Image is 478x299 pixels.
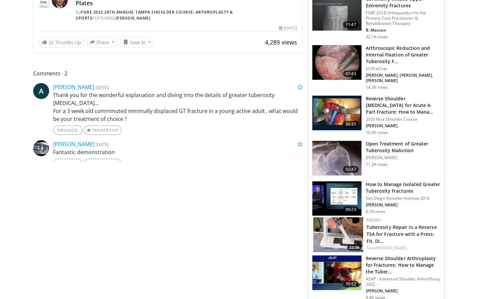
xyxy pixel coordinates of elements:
small: [DATE] [96,84,109,90]
a: 07:43 Arthroscopic Reduction and Internal Fixation of Greater Tuberosity F… SCOI eChat [PERSON_NA... [312,45,440,90]
small: [DATE] [96,142,109,148]
a: Tuberosity Repair in a Reverse TSA for Fracture with a Press-Fit, Di… [366,224,437,244]
p: San Diego Shoulder Institute 2016 [366,196,440,201]
img: 274878_0001_1.png.150x105_q85_crop-smart_upscale.jpg [312,45,361,80]
div: Feat. [366,245,439,251]
p: [PERSON_NAME] [366,202,440,208]
p: Fantastic demonstration [53,148,303,156]
div: By FEATURING [76,9,297,21]
p: 2020 Nice Shoulder Course [366,117,440,122]
a: A [33,83,49,99]
span: 07:43 [343,70,359,77]
a: 20:35 Reverse Shoulder [MEDICAL_DATA] for Acute 4-Part Fracture: How to Mana… 2020 Nice Shoulder ... [312,95,440,135]
img: c653596a-0679-4cdd-8644-76a798287787.150x105_q85_crop-smart_upscale.jpg [312,255,361,290]
a: 32 Thumbs Up [39,37,84,48]
a: Message [53,126,82,135]
h3: Reverse Shoulder Arthroplasty for Fractures: How to Manage the Tuber… [366,255,440,275]
p: [PERSON_NAME] [366,123,440,129]
a: Thumbs Up [84,159,121,168]
a: FORE 2022 28th Annual Tampa Shoulder Course: Arthroplasty & Sports [76,9,233,21]
img: Avatar [33,140,49,156]
a: [PERSON_NAME] [375,245,407,251]
p: Thank you for the wonderful explanation and diving into the details of greater tuberosity [MEDICA... [53,91,303,123]
span: Comments 2 [33,69,303,78]
span: 02:47 [343,166,359,173]
a: [PERSON_NAME] [53,83,94,91]
a: Message [53,159,82,168]
h3: How to Manage Isolated Greater Tuberosity Fractures [366,181,440,194]
p: [PERSON_NAME] [366,288,440,294]
button: Save to [120,37,154,48]
img: 137862_0000_1.png.150x105_q85_crop-smart_upscale.jpg [312,141,361,175]
span: 20:35 [343,121,359,128]
h3: Arthroscopic Reduction and Internal Fixation of Greater Tuberosity F… [366,45,440,65]
p: B. Maxson [366,28,440,33]
img: f986402b-3e48-401f-842a-2c1fdc6edc35.150x105_q85_crop-smart_upscale.jpg [312,96,361,130]
p: 8.1K views [366,209,385,214]
a: 09:23 How to Manage Isolated Greater Tuberosity Fractures San Diego Shoulder Institute 2016 [PERS... [312,181,440,216]
span: 11:47 [343,21,359,28]
span: 32 [48,39,54,46]
a: 02:47 Open Treatment of Greater Tuberosity Malunion [PERSON_NAME] 11.2K views [312,141,440,176]
p: [PERSON_NAME], [PERSON_NAME], [PERSON_NAME] [366,73,440,83]
p: FORE 2018 Orthopaedics for the Primary Care Practitioner & Rehabilitation Therapist [366,10,440,26]
p: SCOI eChat [366,66,440,71]
p: 14.3K views [366,85,388,90]
span: 22:36 [347,245,361,250]
p: 32.1K views [366,34,388,40]
h3: Open Treatment of Greater Tuberosity Malunion [366,141,440,154]
a: 22:36 [313,217,363,252]
div: [DATE] [279,25,297,31]
a: Thumbs Up [84,126,121,135]
a: [PERSON_NAME] [116,15,151,21]
span: 4,289 views [265,38,297,46]
p: [PERSON_NAME] [366,155,440,160]
p: 11.2K views [366,162,388,167]
img: 147057b3-d81f-48d8-a973-e07eca66ab94.150x105_q85_crop-smart_upscale.jpg [313,217,363,252]
span: 10:52 [343,281,359,287]
p: 10.3K views [366,130,388,135]
h3: Reverse Shoulder [MEDICAL_DATA] for Acute 4-Part Fracture: How to Mana… [366,95,440,115]
button: Share [87,37,118,48]
p: ASAP - Advanced Shoulder ArthroPlasty 2022 [366,276,440,287]
a: Enovis [366,217,381,223]
span: 09:23 [343,206,359,213]
img: a364440f-3f05-41c0-bbfc-ae123e94c381.150x105_q85_crop-smart_upscale.jpg [312,181,361,216]
a: [PERSON_NAME] [53,141,94,148]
